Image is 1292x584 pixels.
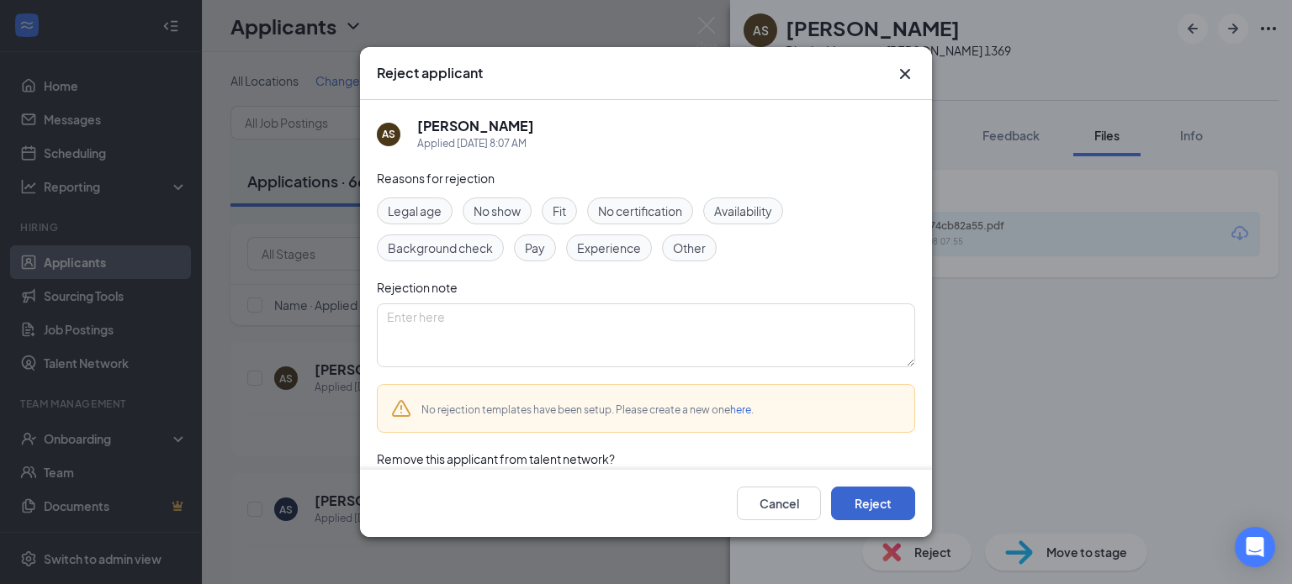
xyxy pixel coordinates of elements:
span: Reasons for rejection [377,171,495,186]
button: Close [895,64,915,84]
span: No show [474,202,521,220]
button: Cancel [737,487,821,520]
span: Remove this applicant from talent network? [377,451,615,466]
span: Rejection note [377,280,458,295]
span: Availability [714,202,772,220]
span: No certification [598,202,682,220]
span: Experience [577,239,641,257]
span: Fit [553,202,566,220]
h5: [PERSON_NAME] [417,117,534,135]
span: Other [673,239,706,257]
span: No rejection templates have been setup. Please create a new one . [421,403,754,416]
div: Open Intercom Messenger [1235,527,1275,567]
div: Applied [DATE] 8:07 AM [417,135,534,152]
a: here [730,403,751,416]
span: Pay [525,239,545,257]
svg: Cross [895,64,915,84]
span: Legal age [388,202,442,220]
svg: Warning [391,398,411,418]
div: AS [382,127,395,141]
button: Reject [831,487,915,520]
h3: Reject applicant [377,64,483,82]
span: Background check [388,239,493,257]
